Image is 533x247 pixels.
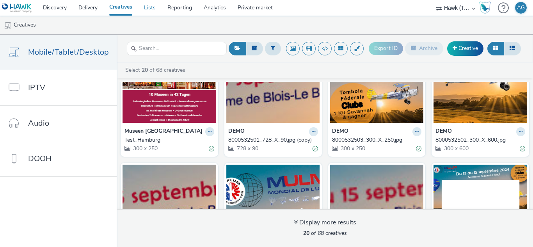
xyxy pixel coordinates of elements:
span: IPTV [28,82,45,93]
span: Mobile/Tablet/Desktop [28,46,109,58]
strong: DEMO [332,127,348,136]
strong: 20 [142,66,148,74]
img: 8000532504_320_X_50.jpg visual [330,165,424,241]
img: Test_Hamburg visual [123,47,216,123]
span: 300 x 250 [132,145,158,152]
img: 8000532501_728_X_90.jpg (copy) visual [226,47,320,123]
a: Test_Hamburg [124,136,214,144]
strong: DEMO [228,127,245,136]
img: 8000532503_300_X_250.jpg visual [330,47,424,123]
img: 8000532505_1800_X_1000.jpg visual [434,165,527,241]
strong: DEMO [435,127,452,136]
img: 8000532502_300_X_600.jpg visual [434,47,527,123]
span: Audio [28,117,49,129]
button: Grid [487,42,504,55]
span: DOOH [28,153,52,164]
a: Creative [447,41,483,55]
span: 300 x 600 [443,145,469,152]
div: Valid [520,145,525,153]
img: undefined Logo [2,3,32,13]
input: Search... [127,42,227,55]
button: Export ID [369,42,403,55]
a: 8000532503_300_X_250.jpg [332,136,422,144]
div: Display more results [294,218,356,227]
img: Hawk Academy [479,2,491,14]
div: Valid [313,145,318,153]
div: 8000532502_300_X_600.jpg [435,136,522,144]
div: Test_Hamburg [124,136,211,144]
strong: 20 [303,229,309,237]
strong: Museen [GEOGRAPHIC_DATA] [124,127,203,136]
a: Hawk Academy [479,2,494,14]
div: 8000532501_728_X_90.jpg (copy) [228,136,315,144]
a: 8000532501_728_X_90.jpg (copy) [228,136,318,144]
img: 8000532500_970_X_250.jpg visual [226,165,320,241]
div: Valid [209,145,214,153]
span: 300 x 250 [340,145,365,152]
span: 728 x 90 [236,145,258,152]
button: Archive [405,42,443,55]
img: mobile [4,21,12,29]
div: 8000532503_300_X_250.jpg [332,136,419,144]
a: 8000532502_300_X_600.jpg [435,136,525,144]
button: Table [504,42,521,55]
img: 8000532501_728_X_90.jpg visual [123,165,216,241]
div: Valid [416,145,421,153]
div: AG [517,2,525,14]
span: of 68 creatives [303,229,347,237]
a: Select of 68 creatives [124,66,188,74]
